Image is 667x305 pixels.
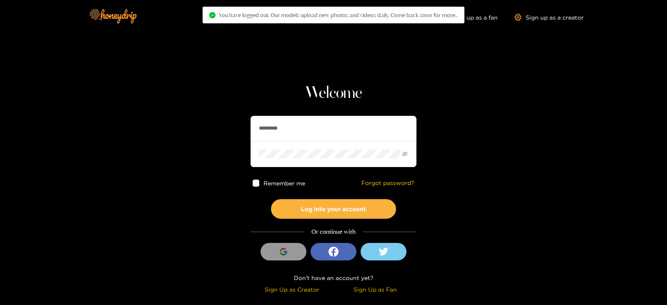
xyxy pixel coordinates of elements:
[219,12,458,18] span: You have logged out. Our models upload new photos and videos daily. Come back soon for more..
[361,180,414,187] a: Forgot password?
[251,273,416,282] div: Don't have an account yet?
[336,285,414,294] div: Sign Up as Fan
[251,227,416,237] div: Or continue with
[441,14,498,21] a: Sign up as a fan
[209,12,216,18] span: check-circle
[271,199,396,219] button: Log into your account
[514,14,584,21] a: Sign up as a creator
[264,180,306,186] span: Remember me
[251,83,416,103] h1: Welcome
[402,151,408,157] span: eye-invisible
[253,285,331,294] div: Sign Up as Creator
